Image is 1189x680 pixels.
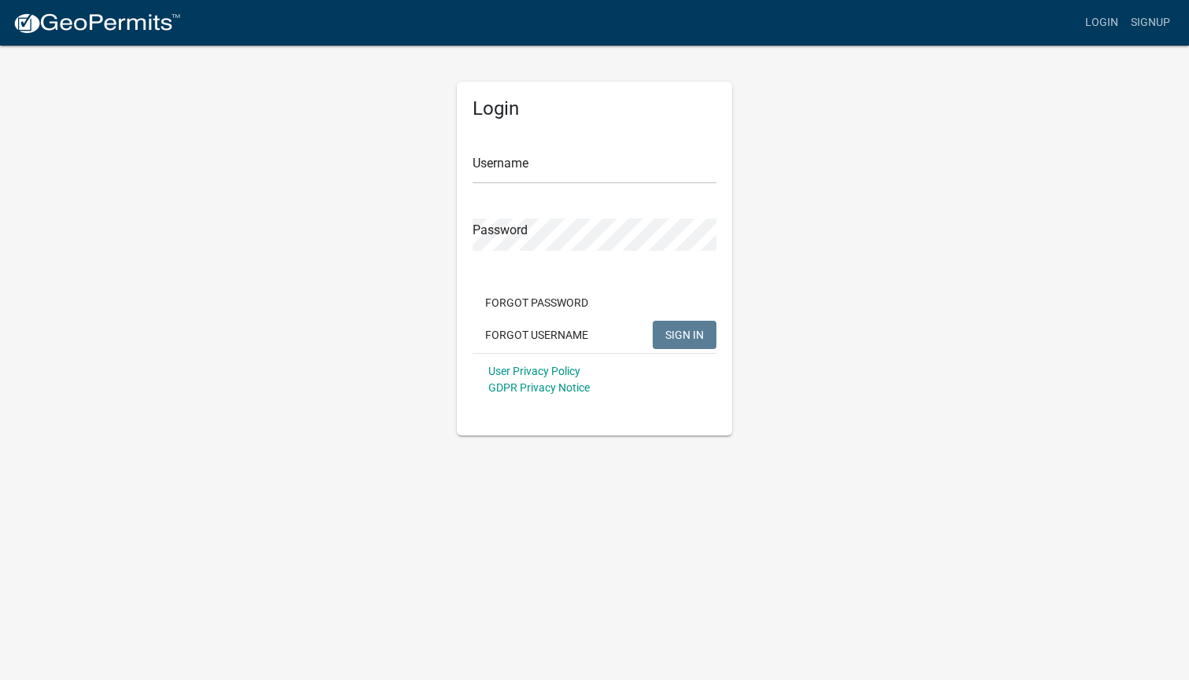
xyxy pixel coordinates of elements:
a: User Privacy Policy [488,365,580,377]
button: SIGN IN [653,321,716,349]
span: SIGN IN [665,328,704,340]
button: Forgot Username [473,321,601,349]
button: Forgot Password [473,289,601,317]
a: Signup [1125,8,1176,38]
a: GDPR Privacy Notice [488,381,590,394]
a: Login [1079,8,1125,38]
h5: Login [473,97,716,120]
